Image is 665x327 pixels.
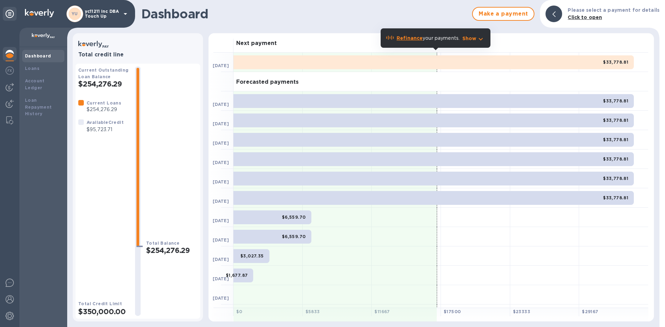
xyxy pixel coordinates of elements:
[568,7,659,13] b: Please select a payment for details
[240,253,264,258] b: $3,027.35
[582,309,598,314] b: $ 29167
[213,63,229,68] b: [DATE]
[213,179,229,184] b: [DATE]
[25,98,52,117] b: Loan Repayment History
[87,106,121,113] p: $254,276.29
[72,11,78,16] b: YU
[603,60,628,65] b: $33,778.81
[25,9,54,17] img: Logo
[236,79,299,85] h3: Forecasted payments
[213,257,229,262] b: [DATE]
[25,66,39,71] b: Loans
[78,52,197,58] h3: Total credit line
[213,218,229,223] b: [DATE]
[478,10,528,18] span: Make a payment
[462,35,477,42] p: Show
[6,66,14,75] img: Foreign exchange
[462,35,485,42] button: Show
[213,121,229,126] b: [DATE]
[213,140,229,146] b: [DATE]
[78,80,130,88] h2: $254,276.29
[78,67,129,79] b: Current Outstanding Loan Balance
[87,126,124,133] p: $95,723.71
[87,120,124,125] b: Available Credit
[78,301,122,306] b: Total Credit Limit
[513,309,530,314] b: $ 23333
[78,307,130,316] h2: $350,000.00
[226,273,248,278] b: $1,677.87
[213,296,229,301] b: [DATE]
[603,98,628,103] b: $33,778.81
[25,53,51,58] b: Dashboard
[146,246,197,255] h2: $254,276.29
[397,35,423,41] b: Refinance
[603,195,628,200] b: $33,778.81
[472,7,534,21] button: Make a payment
[25,78,45,90] b: Account Ledger
[213,160,229,165] b: [DATE]
[236,40,277,47] h3: Next payment
[282,234,306,239] b: $6,559.70
[213,276,229,281] b: [DATE]
[603,118,628,123] b: $33,778.81
[397,35,460,42] p: your payments.
[146,240,179,246] b: Total Balance
[603,176,628,181] b: $33,778.81
[3,7,17,21] div: Unpin categories
[603,156,628,162] b: $33,778.81
[213,199,229,204] b: [DATE]
[85,9,119,19] p: yc11211 inc DBA Touch Up
[603,137,628,142] b: $33,778.81
[282,215,306,220] b: $6,559.70
[141,7,469,21] h1: Dashboard
[568,15,602,20] b: Click to open
[213,102,229,107] b: [DATE]
[87,100,121,106] b: Current Loans
[213,237,229,243] b: [DATE]
[444,309,461,314] b: $ 17500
